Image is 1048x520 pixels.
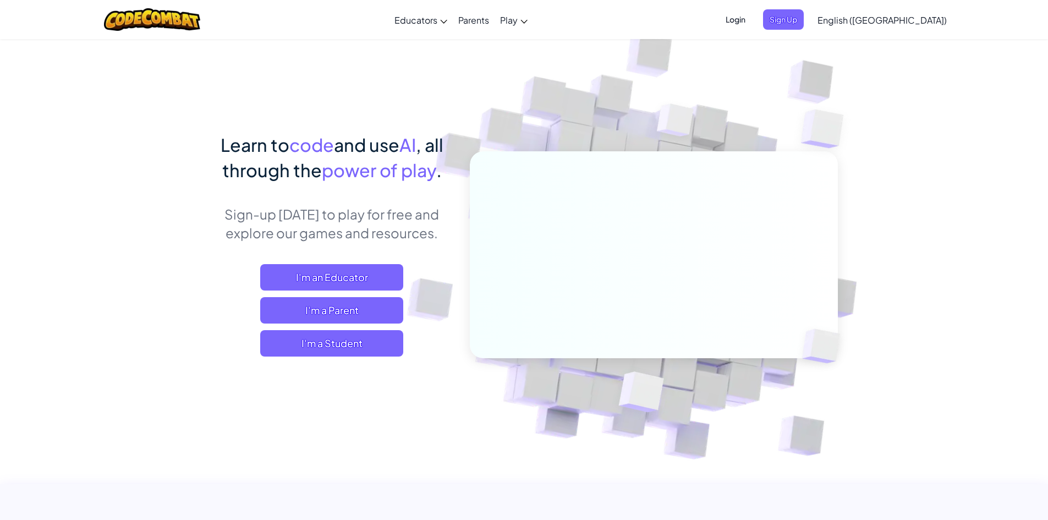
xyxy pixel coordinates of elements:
[817,14,947,26] span: English ([GEOGRAPHIC_DATA])
[500,14,518,26] span: Play
[221,134,289,156] span: Learn to
[211,205,453,242] p: Sign-up [DATE] to play for free and explore our games and resources.
[389,5,453,35] a: Educators
[783,306,866,386] img: Overlap cubes
[289,134,334,156] span: code
[436,159,442,181] span: .
[812,5,952,35] a: English ([GEOGRAPHIC_DATA])
[399,134,416,156] span: AI
[260,297,403,324] a: I'm a Parent
[334,134,399,156] span: and use
[779,83,874,176] img: Overlap cubes
[636,82,715,164] img: Overlap cubes
[719,9,752,30] button: Login
[495,5,533,35] a: Play
[260,330,403,357] button: I'm a Student
[763,9,804,30] button: Sign Up
[260,264,403,291] a: I'm an Educator
[591,348,690,440] img: Overlap cubes
[394,14,437,26] span: Educators
[453,5,495,35] a: Parents
[322,159,436,181] span: power of play
[104,8,200,31] img: CodeCombat logo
